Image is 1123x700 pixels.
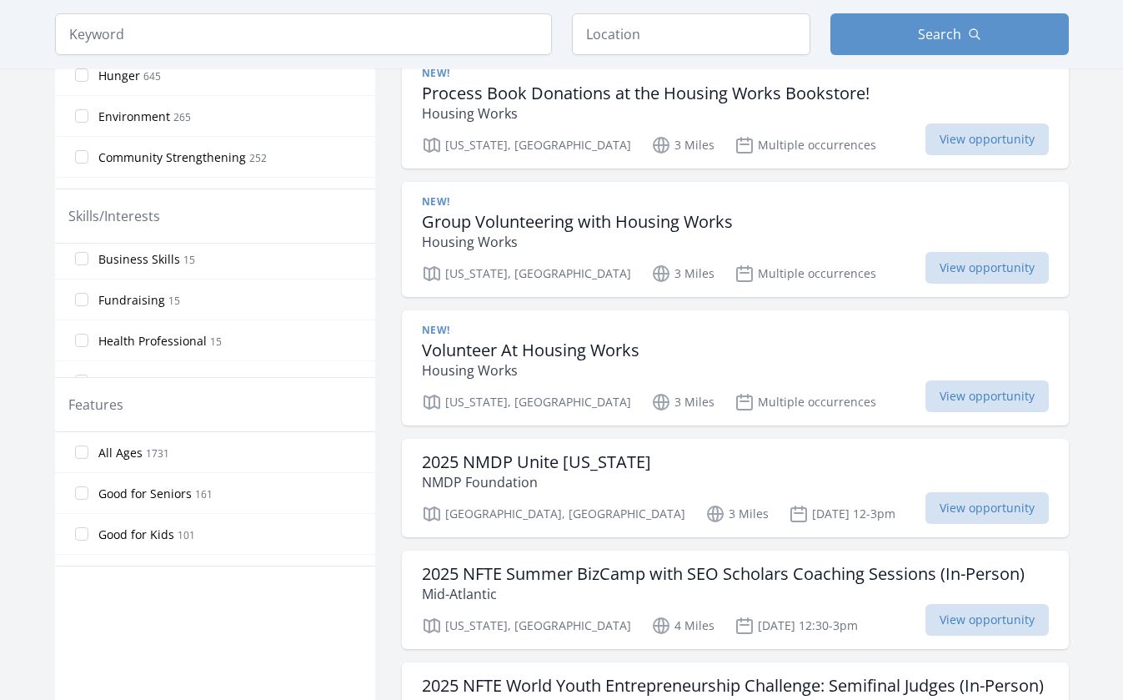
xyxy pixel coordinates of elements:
span: View opportunity [925,123,1049,155]
a: 2025 NMDP Unite [US_STATE] NMDP Foundation [GEOGRAPHIC_DATA], [GEOGRAPHIC_DATA] 3 Miles [DATE] 12... [402,439,1069,537]
p: Multiple occurrences [734,135,876,155]
span: Teaching [98,374,149,390]
p: 4 Miles [651,616,714,636]
span: Environment [98,108,170,125]
h3: 2025 NMDP Unite [US_STATE] [422,452,651,472]
span: 252 [249,151,267,165]
p: Housing Works [422,103,870,123]
input: Location [572,13,810,55]
p: 3 Miles [651,392,714,412]
p: [GEOGRAPHIC_DATA], [GEOGRAPHIC_DATA] [422,504,685,524]
h3: Volunteer At Housing Works [422,340,639,360]
input: Teaching 15 [75,375,88,388]
span: 645 [143,69,161,83]
span: All Ages [98,445,143,461]
input: Community Strengthening 252 [75,150,88,164]
p: [DATE] 12:30-3pm [734,616,858,636]
span: New! [422,67,450,80]
span: 15 [210,335,222,349]
span: Good for Kids [98,526,174,543]
button: Search [830,13,1069,55]
p: Housing Works [422,360,639,380]
p: 3 Miles [705,504,769,524]
span: 101 [178,528,195,542]
p: NMDP Foundation [422,472,651,492]
span: New! [422,195,450,209]
span: Business Skills [98,251,180,268]
input: Health Professional 15 [75,334,88,347]
span: View opportunity [925,492,1049,524]
span: Good for Seniors [98,486,192,502]
p: [US_STATE], [GEOGRAPHIC_DATA] [422,135,631,155]
p: Multiple occurrences [734,392,876,412]
p: Housing Works [422,232,733,252]
span: 161 [195,487,213,501]
span: Hunger [98,68,140,84]
span: 15 [183,253,195,267]
input: Keyword [55,13,552,55]
a: New! Process Book Donations at the Housing Works Bookstore! Housing Works [US_STATE], [GEOGRAPHIC... [402,53,1069,169]
h3: Process Book Donations at the Housing Works Bookstore! [422,83,870,103]
input: Hunger 645 [75,68,88,82]
span: 15 [168,294,180,308]
legend: Skills/Interests [68,206,160,226]
p: [US_STATE], [GEOGRAPHIC_DATA] [422,264,631,284]
p: Mid-Atlantic [422,584,1025,604]
a: New! Volunteer At Housing Works Housing Works [US_STATE], [GEOGRAPHIC_DATA] 3 Miles Multiple occu... [402,310,1069,426]
span: Community Strengthening [98,149,246,166]
h3: Group Volunteering with Housing Works [422,212,733,232]
input: Good for Seniors 161 [75,486,88,500]
a: 2025 NFTE Summer BizCamp with SEO Scholars Coaching Sessions (In-Person) Mid-Atlantic [US_STATE],... [402,551,1069,649]
p: [DATE] 12-3pm [789,504,895,524]
input: Environment 265 [75,109,88,123]
span: View opportunity [925,252,1049,284]
a: New! Group Volunteering with Housing Works Housing Works [US_STATE], [GEOGRAPHIC_DATA] 3 Miles Mu... [402,182,1069,297]
h3: 2025 NFTE Summer BizCamp with SEO Scholars Coaching Sessions (In-Person) [422,564,1025,584]
p: 3 Miles [651,135,714,155]
legend: Features [68,395,123,415]
input: Business Skills 15 [75,252,88,265]
input: Good for Kids 101 [75,527,88,541]
p: [US_STATE], [GEOGRAPHIC_DATA] [422,392,631,412]
span: View opportunity [925,380,1049,412]
span: Fundraising [98,292,165,309]
input: All Ages 1731 [75,446,88,459]
span: Search [918,24,961,44]
span: Health Professional [98,333,207,350]
p: [US_STATE], [GEOGRAPHIC_DATA] [422,616,631,636]
h3: 2025 NFTE World Youth Entrepreneurship Challenge: Semifinal Judges (In-Person) [422,676,1044,696]
span: 15 [153,375,164,390]
span: New! [422,324,450,337]
span: 265 [173,110,191,124]
p: 3 Miles [651,264,714,284]
input: Fundraising 15 [75,293,88,306]
span: 1731 [146,446,169,461]
p: Multiple occurrences [734,264,876,284]
span: View opportunity [925,604,1049,636]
